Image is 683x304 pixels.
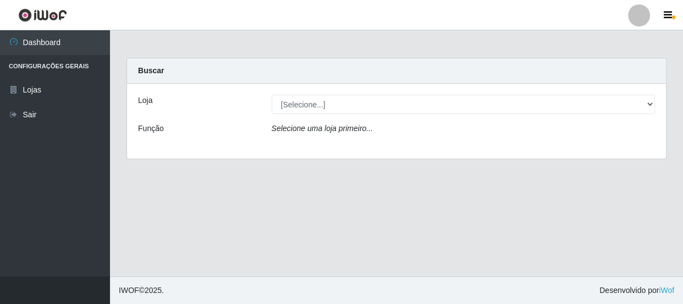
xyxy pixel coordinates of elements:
a: iWof [659,286,674,295]
label: Loja [138,95,152,106]
span: Desenvolvido por [599,285,674,296]
span: IWOF [119,286,139,295]
span: © 2025 . [119,285,164,296]
label: Função [138,123,164,134]
i: Selecione uma loja primeiro... [272,124,373,133]
img: CoreUI Logo [18,8,67,22]
strong: Buscar [138,66,164,75]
